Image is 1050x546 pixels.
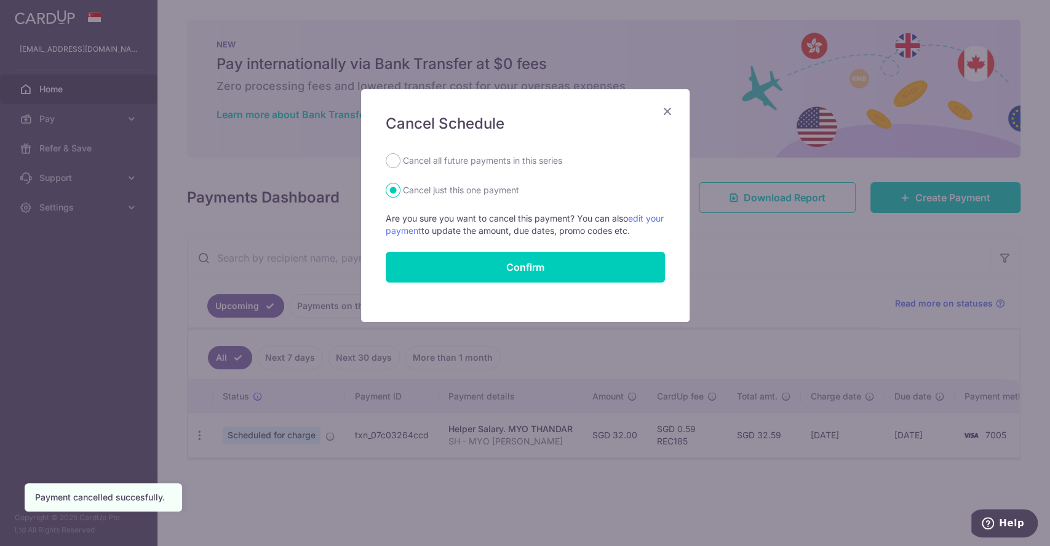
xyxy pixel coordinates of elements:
h5: Cancel Schedule [386,114,665,134]
label: Cancel just this one payment [403,183,519,198]
button: Confirm [386,252,665,283]
label: Cancel all future payments in this series [403,153,562,168]
button: Close [660,104,675,119]
div: Payment cancelled succesfully. [35,491,172,504]
iframe: Opens a widget where you can find more information [971,509,1038,540]
p: Are you sure you want to cancel this payment? You can also to update the amount, due dates, promo... [386,212,665,237]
